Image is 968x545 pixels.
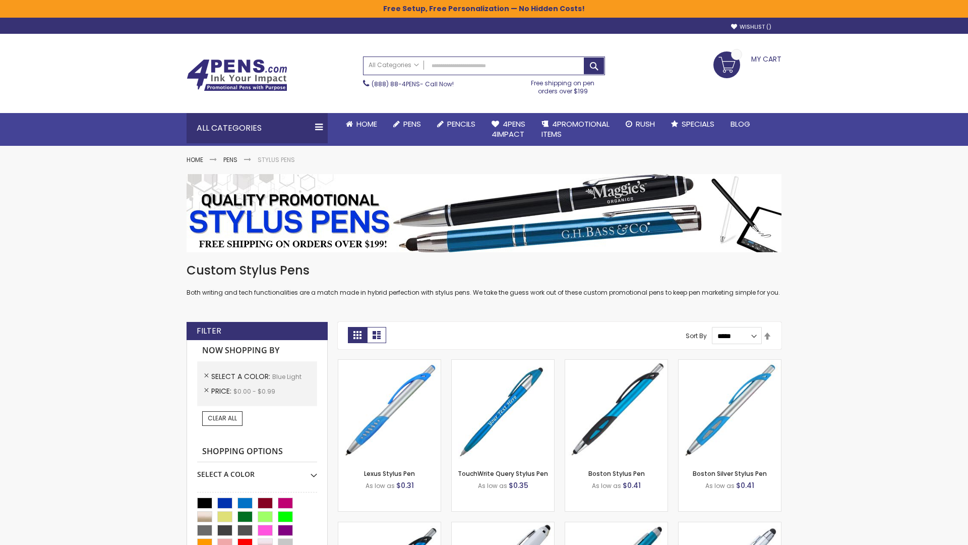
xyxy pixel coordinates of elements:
[338,522,441,530] a: Lexus Metallic Stylus Pen-Blue - Light
[736,480,754,490] span: $0.41
[403,119,421,129] span: Pens
[187,155,203,164] a: Home
[452,359,554,368] a: TouchWrite Query Stylus Pen-Blue Light
[663,113,722,135] a: Specials
[197,441,317,463] strong: Shopping Options
[197,340,317,361] strong: Now Shopping by
[372,80,420,88] a: (888) 88-4PENS
[429,113,483,135] a: Pencils
[541,119,610,139] span: 4PROMOTIONAL ITEMS
[338,359,441,368] a: Lexus Stylus Pen-Blue - Light
[565,522,668,530] a: Lory Metallic Stylus Pen-Blue - Light
[447,119,475,129] span: Pencils
[636,119,655,129] span: Rush
[187,262,781,279] h1: Custom Stylus Pens
[208,414,237,422] span: Clear All
[187,174,781,252] img: Stylus Pens
[679,359,781,368] a: Boston Silver Stylus Pen-Blue - Light
[202,411,243,425] a: Clear All
[682,119,714,129] span: Specials
[492,119,525,139] span: 4Pens 4impact
[211,386,233,396] span: Price
[686,332,707,340] label: Sort By
[693,469,767,478] a: Boston Silver Stylus Pen
[533,113,618,146] a: 4PROMOTIONALITEMS
[187,59,287,91] img: 4Pens Custom Pens and Promotional Products
[385,113,429,135] a: Pens
[679,522,781,530] a: Silver Cool Grip Stylus Pen-Blue - Light
[348,327,367,343] strong: Grid
[366,481,395,490] span: As low as
[364,57,424,74] a: All Categories
[233,387,275,396] span: $0.00 - $0.99
[722,113,758,135] a: Blog
[731,119,750,129] span: Blog
[623,480,641,490] span: $0.41
[187,113,328,143] div: All Categories
[272,372,301,381] span: Blue Light
[187,262,781,297] div: Both writing and tech functionalities are a match made in hybrid perfection with stylus pens. We ...
[258,155,295,164] strong: Stylus Pens
[731,23,771,31] a: Wishlist
[618,113,663,135] a: Rush
[211,371,272,381] span: Select A Color
[565,360,668,462] img: Boston Stylus Pen-Blue - Light
[521,75,606,95] div: Free shipping on pen orders over $199
[478,481,507,490] span: As low as
[679,360,781,462] img: Boston Silver Stylus Pen-Blue - Light
[396,480,414,490] span: $0.31
[372,80,454,88] span: - Call Now!
[197,325,221,337] strong: Filter
[452,522,554,530] a: Kimberly Logo Stylus Pens-LT-Blue
[197,462,317,479] div: Select A Color
[223,155,237,164] a: Pens
[565,359,668,368] a: Boston Stylus Pen-Blue - Light
[452,360,554,462] img: TouchWrite Query Stylus Pen-Blue Light
[369,61,419,69] span: All Categories
[588,469,645,478] a: Boston Stylus Pen
[592,481,621,490] span: As low as
[509,480,528,490] span: $0.35
[338,113,385,135] a: Home
[356,119,377,129] span: Home
[338,360,441,462] img: Lexus Stylus Pen-Blue - Light
[364,469,415,478] a: Lexus Stylus Pen
[483,113,533,146] a: 4Pens4impact
[705,481,735,490] span: As low as
[458,469,548,478] a: TouchWrite Query Stylus Pen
